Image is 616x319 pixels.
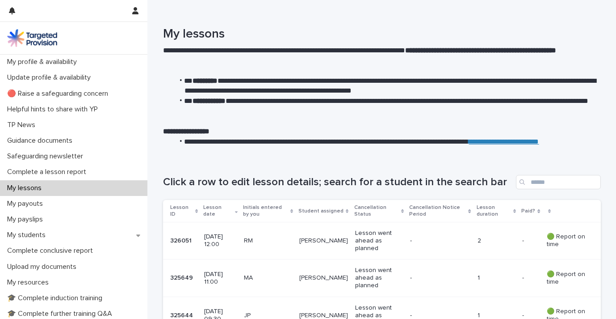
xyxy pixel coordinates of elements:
[4,310,119,318] p: 🎓 Complete further training Q&A
[4,263,84,271] p: Upload my documents
[410,274,460,282] p: -
[522,235,526,245] p: -
[4,121,42,129] p: TP News
[243,203,288,219] p: Initials entered by you
[299,237,348,245] p: [PERSON_NAME]
[4,73,98,82] p: Update profile & availability
[204,271,237,286] p: [DATE] 11:00
[163,259,601,297] tr: 325649325649 [DATE] 11:00MA[PERSON_NAME]Lesson went ahead as planned-1-- 🟢 Report on time
[4,89,115,98] p: 🔴 Raise a safeguarding concern
[4,200,50,208] p: My payouts
[163,222,601,259] tr: 326051326051 [DATE] 12:00RM[PERSON_NAME]Lesson went ahead as planned-2-- 🟢 Report on time
[298,206,344,216] p: Student assigned
[354,203,399,219] p: Cancellation Status
[4,294,109,302] p: 🎓 Complete induction training
[163,176,512,189] h1: Click a row to edit lesson details; search for a student in the search bar
[4,247,100,255] p: Complete conclusive report
[521,206,535,216] p: Paid?
[477,203,511,219] p: Lesson duration
[478,237,515,245] p: 2
[4,168,93,176] p: Complete a lesson report
[522,272,526,282] p: -
[203,203,233,219] p: Lesson date
[244,237,292,245] p: RM
[170,235,193,245] p: 326051
[4,136,80,145] p: Guidance documents
[409,203,466,219] p: Cancellation Notice Period
[4,58,84,66] p: My profile & availability
[244,274,292,282] p: MA
[547,271,587,286] p: 🟢 Report on time
[170,272,195,282] p: 325649
[355,267,403,289] p: Lesson went ahead as planned
[4,231,53,239] p: My students
[478,274,515,282] p: 1
[4,152,90,161] p: Safeguarding newsletter
[170,203,193,219] p: Lesson ID
[204,233,237,248] p: [DATE] 12:00
[355,230,403,252] p: Lesson went ahead as planned
[547,233,587,248] p: 🟢 Report on time
[163,27,601,42] h1: My lessons
[4,184,49,192] p: My lessons
[7,29,57,47] img: M5nRWzHhSzIhMunXDL62
[4,278,56,287] p: My resources
[299,274,348,282] p: [PERSON_NAME]
[410,237,460,245] p: -
[4,215,50,224] p: My payslips
[4,105,105,114] p: Helpful hints to share with YP
[516,175,601,189] input: Search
